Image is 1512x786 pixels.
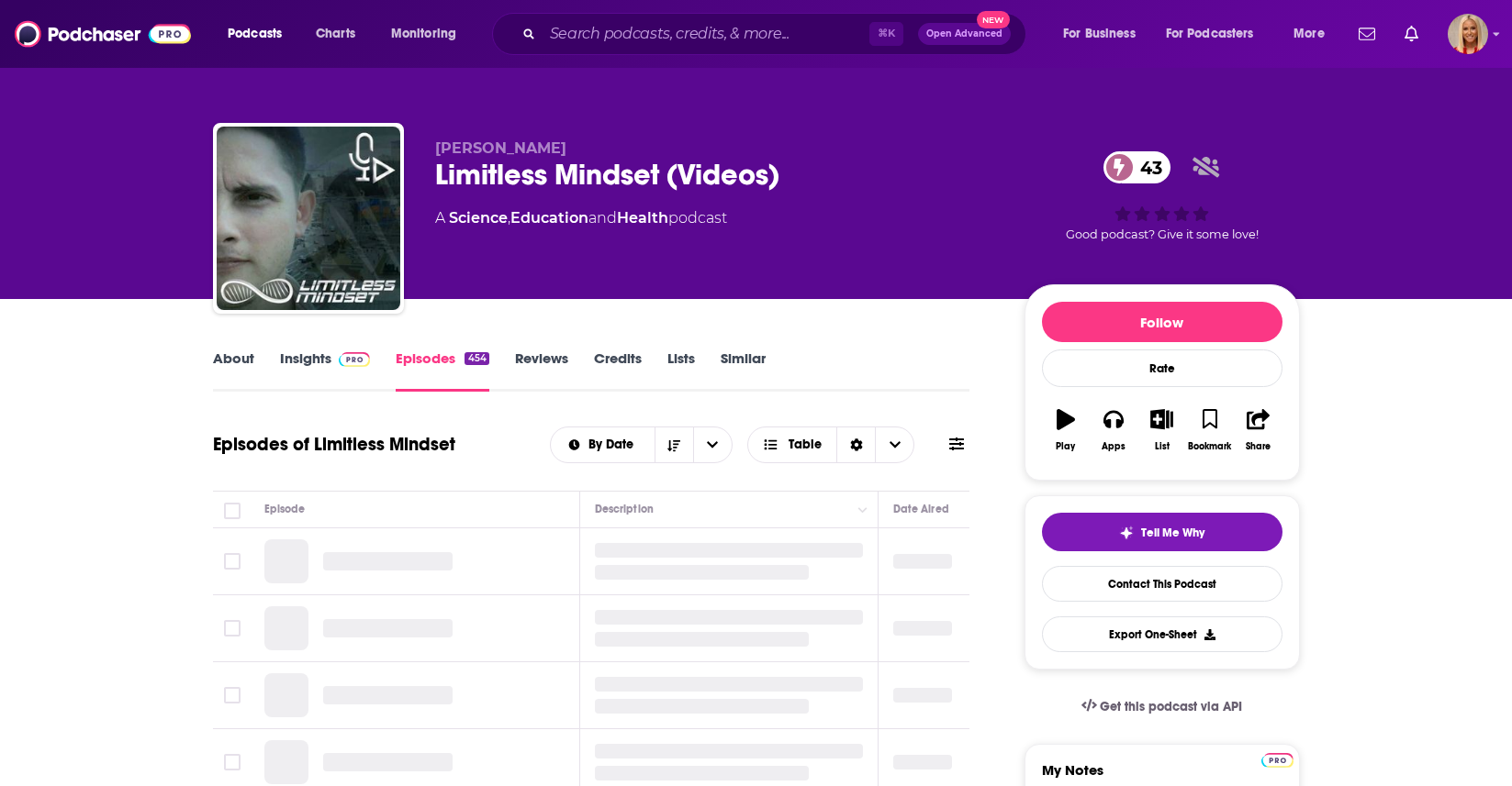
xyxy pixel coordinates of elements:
span: Get this podcast via API [1100,699,1242,714]
a: Show notifications dropdown [1351,18,1383,50]
button: Sort Direction [655,427,693,462]
button: Share [1234,397,1282,463]
button: open menu [1050,19,1159,49]
span: Open Advanced [926,29,1002,39]
img: Podchaser Pro [1261,753,1294,768]
a: Episodes454 [396,349,488,392]
button: Column Actions [852,499,874,521]
div: Description [595,498,654,520]
span: Table [789,438,822,451]
h1: Episodes of Limitless Mindset [213,433,455,456]
img: User Profile [1448,14,1488,54]
div: 454 [465,352,488,365]
button: Open AdvancedNew [918,23,1011,45]
div: Play [1056,441,1075,452]
a: Show notifications dropdown [1397,18,1426,50]
a: Credits [594,349,642,392]
button: List [1137,397,1185,463]
span: [PERSON_NAME] [435,139,566,157]
a: Contact This Podcast [1042,566,1282,602]
a: Pro website [1261,750,1294,768]
button: open menu [693,427,732,462]
a: Reviews [515,349,568,392]
span: Toggle select row [224,553,241,570]
div: Rate [1042,349,1282,387]
div: Sort Direction [836,427,875,462]
button: Bookmark [1186,397,1234,463]
span: Toggle select row [224,754,241,770]
span: New [977,11,1010,28]
span: Podcasts [228,21,282,47]
button: tell me why sparkleTell Me Why [1042,513,1282,551]
img: Limitless Mindset (Videos) [217,127,400,310]
span: Tell Me Why [1141,526,1204,540]
a: Health [617,209,668,227]
button: open menu [1154,19,1281,49]
div: Bookmark [1188,441,1231,452]
input: Search podcasts, credits, & more... [543,19,869,49]
button: Export One-Sheet [1042,616,1282,652]
button: Follow [1042,302,1282,342]
span: Toggle select row [224,620,241,637]
span: Charts [316,21,355,47]
a: Science [449,209,508,227]
a: Lists [667,349,695,392]
span: Monitoring [391,21,456,47]
span: Good podcast? Give it some love! [1066,227,1259,241]
div: Date Aired [893,498,949,520]
a: InsightsPodchaser Pro [280,349,371,392]
a: Education [510,209,588,227]
h2: Choose List sort [550,426,733,463]
a: About [213,349,254,392]
button: Apps [1090,397,1137,463]
button: open menu [551,438,655,451]
span: , [508,209,510,227]
span: ⌘ K [869,22,903,46]
div: A podcast [435,207,727,229]
span: For Podcasters [1166,21,1254,47]
span: Toggle select row [224,687,241,703]
span: Logged in as KymberleeBolden [1448,14,1488,54]
div: 43Good podcast? Give it some love! [1025,139,1300,253]
img: Podchaser - Follow, Share and Rate Podcasts [15,17,191,51]
div: Episode [264,498,306,520]
span: For Business [1063,21,1136,47]
button: Choose View [747,426,915,463]
span: More [1294,21,1325,47]
button: Play [1042,397,1090,463]
div: Apps [1102,441,1126,452]
div: Share [1246,441,1271,452]
a: Get this podcast via API [1067,684,1258,729]
div: List [1155,441,1170,452]
a: Similar [721,349,766,392]
button: Show profile menu [1448,14,1488,54]
button: open menu [1281,19,1348,49]
img: Podchaser Pro [339,352,371,367]
button: open menu [378,19,480,49]
a: Charts [304,19,366,49]
button: open menu [215,19,306,49]
span: and [588,209,617,227]
div: Search podcasts, credits, & more... [510,13,1044,55]
img: tell me why sparkle [1119,526,1134,540]
a: 43 [1103,151,1171,183]
span: 43 [1122,151,1171,183]
span: By Date [588,438,640,451]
